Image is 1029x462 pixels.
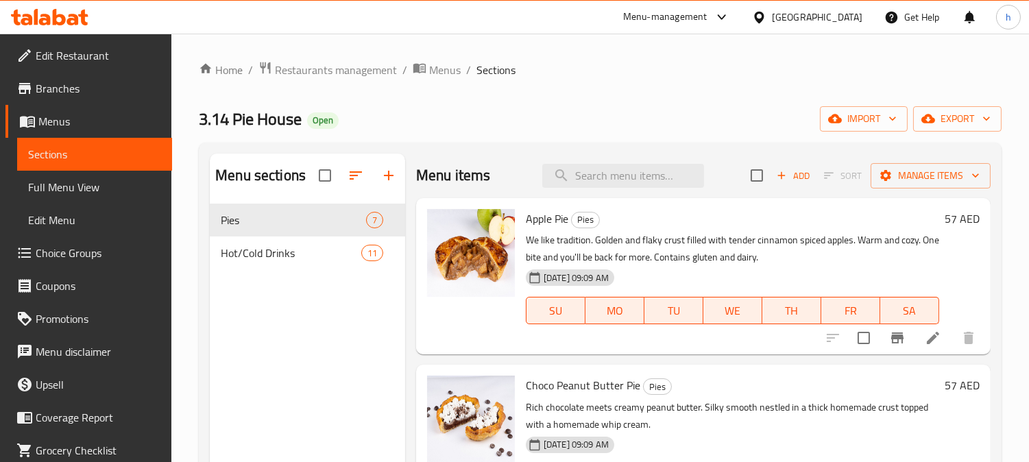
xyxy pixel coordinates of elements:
span: Select section first [815,165,871,186]
a: Edit Restaurant [5,39,172,72]
span: 7 [367,214,383,227]
li: / [248,62,253,78]
span: Sections [28,146,161,162]
span: Menus [38,113,161,130]
span: Grocery Checklist [36,442,161,459]
button: delete [952,321,985,354]
li: / [402,62,407,78]
span: 3.14 Pie House [199,104,302,134]
span: TU [650,301,698,321]
span: MO [591,301,639,321]
div: [GEOGRAPHIC_DATA] [772,10,862,25]
span: Open [307,114,339,126]
span: export [924,110,991,127]
span: Select all sections [311,161,339,190]
span: Hot/Cold Drinks [221,245,361,261]
a: Menus [413,61,461,79]
img: Apple Pie [427,209,515,297]
h2: Menu items [416,165,491,186]
nav: Menu sections [210,198,405,275]
a: Edit Menu [17,204,172,236]
span: FR [827,301,875,321]
button: export [913,106,1002,132]
span: WE [709,301,757,321]
span: Manage items [882,167,980,184]
span: TH [768,301,816,321]
span: Edit Restaurant [36,47,161,64]
nav: breadcrumb [199,61,1002,79]
li: / [466,62,471,78]
span: Sections [476,62,516,78]
span: Promotions [36,311,161,327]
div: items [361,245,383,261]
a: Menu disclaimer [5,335,172,368]
h6: 57 AED [945,376,980,395]
a: Edit menu item [925,330,941,346]
button: TH [762,297,821,324]
span: Pies [221,212,366,228]
a: Choice Groups [5,236,172,269]
span: 11 [362,247,383,260]
span: Add [775,168,812,184]
span: Apple Pie [526,208,568,229]
a: Full Menu View [17,171,172,204]
span: Upsell [36,376,161,393]
button: WE [703,297,762,324]
span: Full Menu View [28,179,161,195]
div: Hot/Cold Drinks11 [210,236,405,269]
a: Upsell [5,368,172,401]
button: Branch-specific-item [881,321,914,354]
div: Menu-management [623,9,707,25]
span: Select section [742,161,771,190]
span: Restaurants management [275,62,397,78]
span: [DATE] 09:09 AM [538,438,614,451]
div: Open [307,112,339,129]
span: Edit Menu [28,212,161,228]
button: SU [526,297,585,324]
a: Coupons [5,269,172,302]
span: import [831,110,897,127]
a: Home [199,62,243,78]
span: Coverage Report [36,409,161,426]
span: Choco Peanut Butter Pie [526,375,640,396]
p: We like tradition. Golden and flaky crust filled with tender cinnamon spiced apples. Warm and coz... [526,232,939,266]
span: h [1006,10,1011,25]
span: Select to update [849,324,878,352]
button: TU [644,297,703,324]
h2: Menu sections [215,165,306,186]
div: Pies [571,212,600,228]
span: Choice Groups [36,245,161,261]
button: Manage items [871,163,991,189]
button: import [820,106,908,132]
button: MO [585,297,644,324]
span: SA [886,301,934,321]
span: Menus [429,62,461,78]
div: Pies [643,378,672,395]
span: Coupons [36,278,161,294]
input: search [542,164,704,188]
button: Add [771,165,815,186]
div: Pies7 [210,204,405,236]
h6: 57 AED [945,209,980,228]
a: Branches [5,72,172,105]
a: Sections [17,138,172,171]
span: Pies [572,212,599,228]
span: Branches [36,80,161,97]
button: Add section [372,159,405,192]
a: Coverage Report [5,401,172,434]
span: [DATE] 09:09 AM [538,271,614,284]
div: items [366,212,383,228]
span: Sort sections [339,159,372,192]
span: Menu disclaimer [36,343,161,360]
button: SA [880,297,939,324]
a: Promotions [5,302,172,335]
p: Rich chocolate meets creamy peanut butter. Silky smooth nestled in a thick homemade crust topped ... [526,399,939,433]
span: SU [532,301,580,321]
a: Menus [5,105,172,138]
span: Pies [644,379,671,395]
a: Restaurants management [258,61,397,79]
button: FR [821,297,880,324]
span: Add item [771,165,815,186]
